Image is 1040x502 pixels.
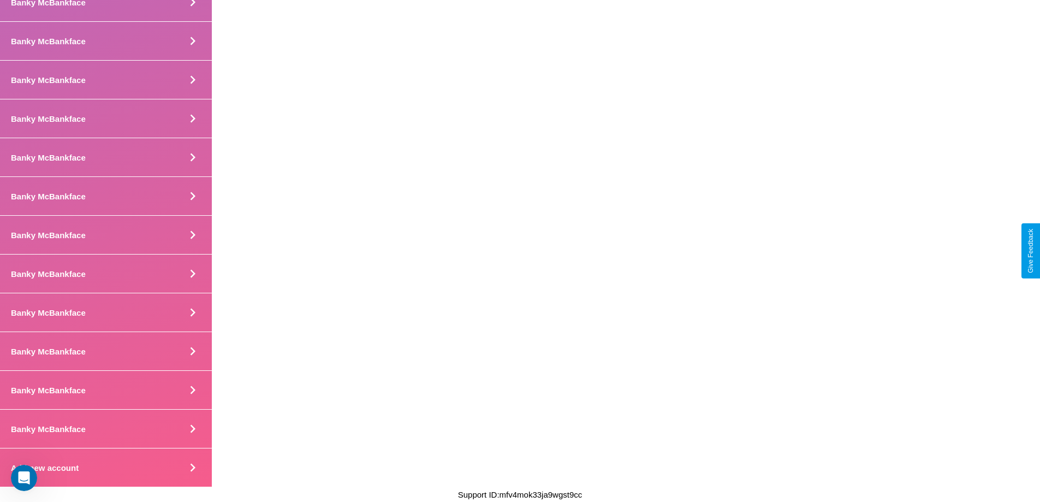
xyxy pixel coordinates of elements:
h4: Banky McBankface [11,424,86,434]
h4: Banky McBankface [11,37,86,46]
h4: Banky McBankface [11,153,86,162]
iframe: Intercom live chat [11,465,37,491]
h4: Banky McBankface [11,192,86,201]
h4: Banky McBankface [11,231,86,240]
h4: Banky McBankface [11,386,86,395]
h4: Banky McBankface [11,114,86,123]
div: Give Feedback [1027,229,1035,273]
h4: Banky McBankface [11,308,86,317]
p: Support ID: mfv4mok33ja9wgst9cc [458,487,583,502]
h4: Banky McBankface [11,347,86,356]
h4: Banky McBankface [11,269,86,279]
h4: Add new account [11,463,79,473]
h4: Banky McBankface [11,75,86,85]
